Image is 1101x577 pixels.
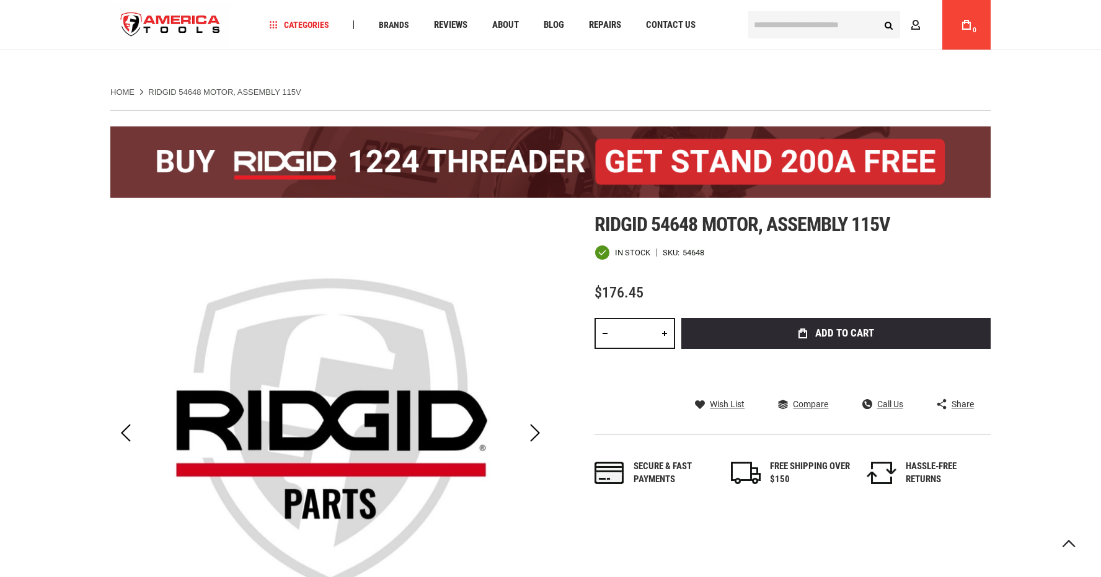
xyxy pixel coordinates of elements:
span: Compare [793,400,828,408]
span: Brands [379,20,409,29]
a: Brands [373,17,415,33]
a: Call Us [862,399,903,410]
a: Repairs [583,17,627,33]
strong: SKU [663,249,683,257]
a: Home [110,87,135,98]
a: store logo [110,2,231,48]
button: Search [877,13,900,37]
span: Add to Cart [815,328,874,338]
div: HASSLE-FREE RETURNS [906,460,986,487]
a: Wish List [695,399,745,410]
a: Compare [778,399,828,410]
a: About [487,17,524,33]
a: Blog [538,17,570,33]
img: shipping [731,462,761,484]
span: 0 [973,27,976,33]
div: FREE SHIPPING OVER $150 [770,460,851,487]
span: Repairs [589,20,621,30]
a: Contact Us [640,17,701,33]
span: Wish List [710,400,745,408]
iframe: Secure express checkout frame [679,353,993,389]
a: Categories [264,17,335,33]
span: Share [952,400,974,408]
span: About [492,20,519,30]
span: Call Us [877,400,903,408]
span: Categories [270,20,329,29]
div: Secure & fast payments [634,460,714,487]
span: Reviews [434,20,467,30]
span: Ridgid 54648 motor, assembly 115v [595,213,890,236]
strong: RIDGID 54648 MOTOR, ASSEMBLY 115V [148,87,301,97]
button: Add to Cart [681,318,991,349]
img: America Tools [110,2,231,48]
div: 54648 [683,249,704,257]
img: payments [595,462,624,484]
a: Reviews [428,17,473,33]
span: In stock [615,249,650,257]
img: returns [867,462,896,484]
span: Contact Us [646,20,696,30]
img: BOGO: Buy the RIDGID® 1224 Threader (26092), get the 92467 200A Stand FREE! [110,126,991,198]
span: Blog [544,20,564,30]
span: $176.45 [595,284,643,301]
div: Availability [595,245,650,260]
